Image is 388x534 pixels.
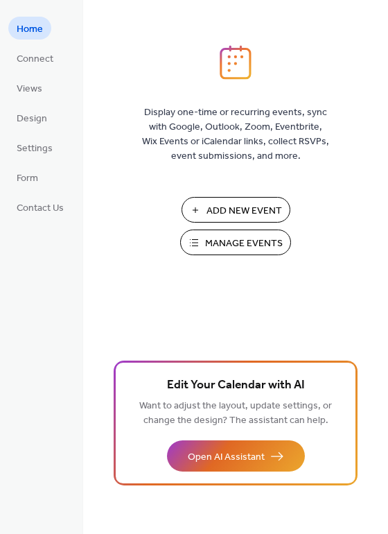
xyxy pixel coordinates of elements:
[182,197,290,223] button: Add New Event
[17,171,38,186] span: Form
[17,112,47,126] span: Design
[17,201,64,216] span: Contact Us
[188,450,265,465] span: Open AI Assistant
[220,45,252,80] img: logo_icon.svg
[17,141,53,156] span: Settings
[17,82,42,96] span: Views
[167,376,305,395] span: Edit Your Calendar with AI
[8,196,72,218] a: Contact Us
[8,136,61,159] a: Settings
[180,230,291,255] button: Manage Events
[206,204,282,218] span: Add New Event
[8,76,51,99] a: Views
[17,52,53,67] span: Connect
[8,17,51,40] a: Home
[8,166,46,189] a: Form
[205,236,283,251] span: Manage Events
[142,105,329,164] span: Display one-time or recurring events, sync with Google, Outlook, Zoom, Eventbrite, Wix Events or ...
[17,22,43,37] span: Home
[139,397,332,430] span: Want to adjust the layout, update settings, or change the design? The assistant can help.
[167,440,305,472] button: Open AI Assistant
[8,106,55,129] a: Design
[8,46,62,69] a: Connect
